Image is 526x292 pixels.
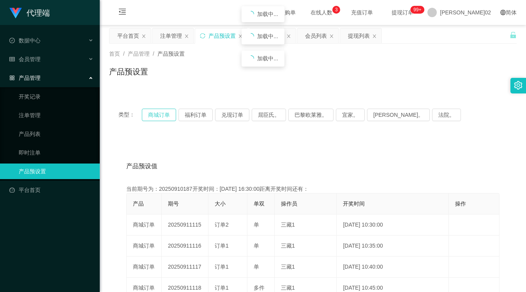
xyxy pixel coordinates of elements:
a: 图标： 仪表板平台首页 [9,182,94,198]
button: 屈臣氏。 [252,109,286,121]
td: 商城订单 [127,215,162,236]
button: 宜家。 [336,109,365,121]
sup: 1156 [410,6,424,14]
td: 20250911115 [162,215,208,236]
i: 图标： AppStore-O [9,75,15,81]
i: 图标： table [9,56,15,62]
a: 产品列表 [19,126,94,142]
span: 订单1 [215,243,229,249]
div: 产品预设置 [208,28,236,43]
span: 大小 [215,201,226,207]
i: 图标： 设置 [514,81,522,90]
font: 在线人数 [311,9,332,16]
td: [DATE] 10:40:00 [337,257,449,278]
font: 充值订单 [351,9,373,16]
i: 图标： menu-fold [109,0,136,25]
td: 20250911116 [162,236,208,257]
i: 图标： check-circle-o [9,38,15,43]
p: 3 [335,6,338,14]
i: 图标： 同步 [200,33,205,39]
i: 图标： 关闭 [372,34,377,39]
a: 注单管理 [19,107,94,123]
font: 产品管理 [19,75,41,81]
td: [DATE] 10:30:00 [337,215,449,236]
sup: 3 [332,6,340,14]
a: 代理端 [9,9,50,16]
button: [PERSON_NAME]。 [367,109,430,121]
button: 法院。 [432,109,461,121]
button: 巴黎欧莱雅。 [288,109,334,121]
span: 产品 [133,201,144,207]
a: 即时注单 [19,145,94,160]
i: 图标： 正在加载 [248,33,254,39]
button: 兑现订单 [215,109,249,121]
span: 订单2 [215,222,229,228]
span: 加载中... [257,11,278,17]
i: 图标： 正在加载 [248,11,254,17]
i: 图标： 关闭 [238,34,243,39]
span: 产品预设值 [126,162,157,171]
span: 产品管理 [128,51,150,57]
td: 三藏1 [275,236,337,257]
font: 数据中心 [19,37,41,44]
td: 三藏1 [275,215,337,236]
h1: 产品预设置 [109,66,148,77]
i: 图标： global [500,10,506,15]
td: 商城订单 [127,236,162,257]
button: 商城订单 [142,109,176,121]
span: / [153,51,154,57]
span: 操作 [455,201,466,207]
span: 类型： [118,109,142,121]
td: 商城订单 [127,257,162,278]
span: 期号 [168,201,179,207]
span: 开奖时间 [343,201,365,207]
button: 福利订单 [178,109,213,121]
div: 会员列表 [305,28,327,43]
td: 20250911117 [162,257,208,278]
span: / [123,51,125,57]
span: 订单1 [215,285,229,291]
span: 多件 [254,285,265,291]
td: 三藏1 [275,257,337,278]
span: 单双 [254,201,265,207]
span: 首页 [109,51,120,57]
i: 图标： 关闭 [286,34,291,39]
i: 图标： 关闭 [329,34,334,39]
td: [DATE] 10:35:00 [337,236,449,257]
h1: 代理端 [26,0,50,25]
font: 提现订单 [392,9,413,16]
span: 操作员 [281,201,297,207]
div: 提现列表 [348,28,370,43]
a: 开奖记录 [19,89,94,104]
span: 单 [254,222,259,228]
img: logo.9652507e.png [9,8,22,19]
a: 产品预设置 [19,164,94,179]
font: 会员管理 [19,56,41,62]
span: 单 [254,243,259,249]
div: 注单管理 [160,28,182,43]
div: 当前期号为：20250910187开奖时间：[DATE] 16:30:00距离开奖时间还有： [126,185,500,193]
i: 图标： 关闭 [184,34,189,39]
div: 平台首页 [117,28,139,43]
i: 图标： 正在加载 [248,55,254,62]
span: 产品预设置 [157,51,185,57]
i: 图标： 关闭 [141,34,146,39]
span: 单 [254,264,259,270]
span: 订单1 [215,264,229,270]
font: 简体 [506,9,517,16]
i: 图标： 解锁 [510,32,517,39]
span: 加载中... [257,55,278,62]
span: 加载中... [257,33,278,39]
